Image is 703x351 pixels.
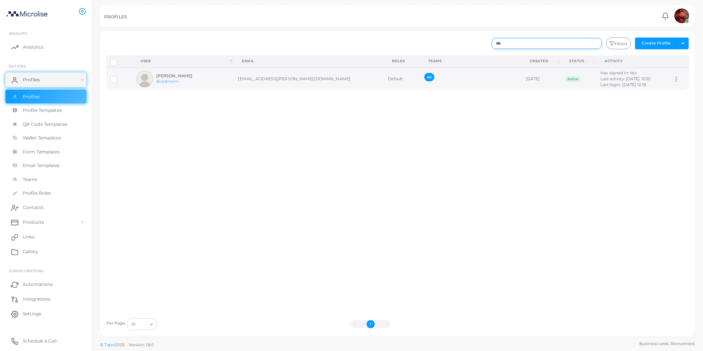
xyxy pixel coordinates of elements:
span: Form Templates [23,149,60,155]
a: Form Templates [6,145,86,159]
span: Integrations [23,296,50,302]
a: Contacts [6,200,86,215]
span: Teams [23,176,38,183]
a: @uljqmuom [156,79,179,83]
span: 10 [131,320,135,328]
a: Products [6,215,86,230]
th: Action [669,56,689,68]
a: Automations [6,277,86,292]
img: avatar [136,71,153,87]
a: Analytics [6,40,86,54]
span: © [100,342,154,348]
img: avatar [674,8,689,23]
a: Links [6,230,86,244]
span: Last login: [DATE] 12:18 [600,82,646,87]
span: Profile Roles [23,190,51,196]
span: Business cards. Reinvented. [639,341,695,347]
div: User [140,58,229,64]
span: Links [23,234,35,240]
span: Configurations [9,269,44,273]
h5: PROFILES [104,14,127,19]
td: Default [384,68,420,90]
button: Go to page 1 [367,320,375,328]
span: Active [565,76,581,82]
span: Profiles [23,93,40,100]
input: Search for option [136,320,147,328]
img: logo [7,7,47,21]
a: Schedule a Call [6,334,86,348]
span: Gallery [23,248,38,255]
button: Create Profile [635,38,677,49]
span: ENTITIES [9,64,26,68]
span: Email Templates [23,162,60,169]
td: [EMAIL_ADDRESS][PERSON_NAME][DOMAIN_NAME] [234,68,383,90]
a: Profile Roles [6,186,86,200]
span: Profiles [23,77,40,83]
div: Email [242,58,375,64]
ul: Pagination [158,320,583,328]
a: QR Code Templates [6,117,86,131]
div: Created [530,58,556,64]
span: Analytics [23,44,43,50]
h6: [PERSON_NAME] [156,74,210,78]
span: Has signed in: Yes [600,70,636,75]
a: Integrations [6,292,86,306]
div: Teams [428,58,514,64]
td: [DATE] [522,68,561,90]
span: INSIGHTS [9,31,27,36]
a: Email Templates [6,159,86,173]
a: Wallet Templates [6,131,86,145]
div: activity [604,58,660,64]
span: QR Code Templates [23,121,67,128]
span: All [424,73,434,81]
a: Settings [6,306,86,321]
span: Automations [23,281,53,288]
div: Status [569,58,591,64]
span: Version: 1.8.0 [129,342,154,347]
span: Products [23,219,44,226]
span: Profile Templates [23,107,62,114]
span: Wallet Templates [23,135,61,141]
a: Gallery [6,244,86,259]
span: Last activity: [DATE] 15:30 [600,76,650,81]
a: Profiles [6,72,86,87]
a: avatar [672,8,691,23]
label: Per Page [106,320,125,326]
span: Settings [23,311,41,317]
span: Contacts [23,204,43,211]
a: Tapni [104,342,115,347]
span: Schedule a Call [23,338,57,344]
th: Row-selection [106,56,133,68]
a: Profiles [6,90,86,104]
span: 2025 [115,342,124,348]
a: Teams [6,173,86,187]
a: Profile Templates [6,103,86,117]
div: Search for option [127,318,157,330]
button: Filters [606,38,631,49]
div: Roles [392,58,412,64]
